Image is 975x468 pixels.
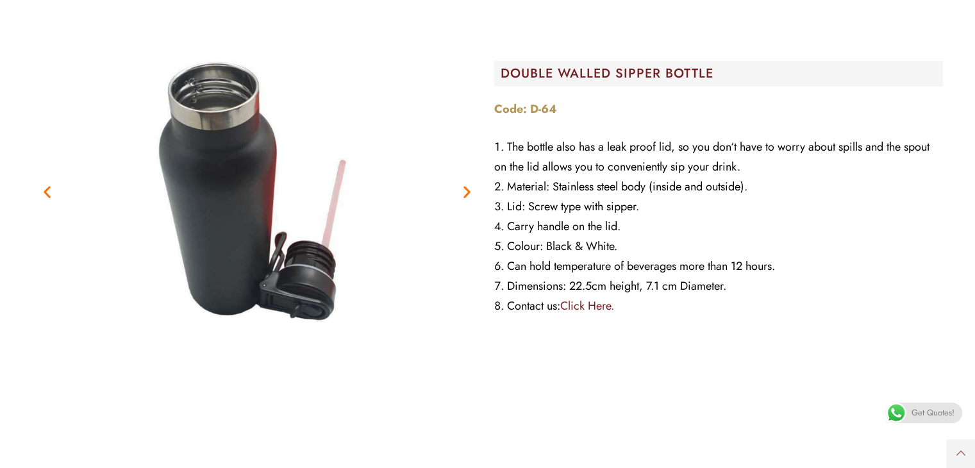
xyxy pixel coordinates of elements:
li: Dimensions: 22.5cm height, 7.1 cm Diameter. [494,276,943,296]
li: Can hold temperature of beverages more than 12 hours. [494,256,943,276]
strong: Code: D-64 [494,101,557,117]
h2: DOUBLE WALLED SIPPER BOTTLE [501,67,943,80]
li: Contact us: [494,296,943,316]
li: Lid: Screw type with sipper. [494,197,943,217]
li: Colour: Black & White. [494,237,943,256]
span: Get Quotes! [912,403,954,423]
a: Click Here. [560,297,614,314]
li: The bottle also has a leak proof lid, so you don‘t have to worry about spills and the spout on th... [494,137,943,177]
li: Carry handle on the lid. [494,217,943,237]
div: Next slide [459,184,475,200]
li: Material: Stainless steel body (inside and outside). [494,177,943,197]
div: Previous slide [39,184,55,200]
